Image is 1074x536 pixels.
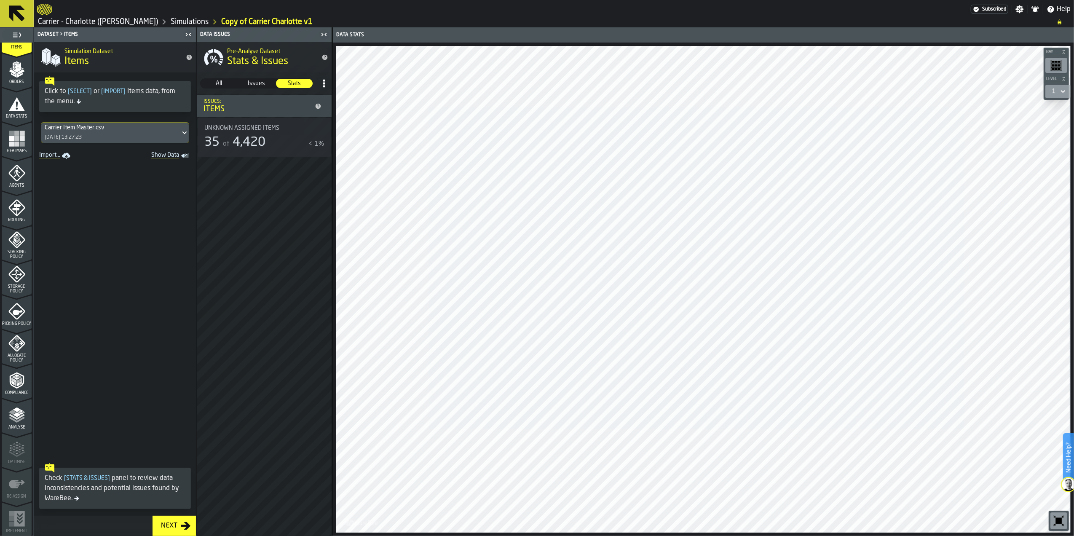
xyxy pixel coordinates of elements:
nav: Breadcrumb [37,17,1071,27]
label: button-switch-multi-Issues [238,78,275,88]
span: Data Stats [2,114,32,119]
span: All [201,79,237,88]
span: Optimise [2,460,32,464]
label: button-toggle-Notifications [1028,5,1043,13]
div: DropdownMenuValue-8c115c52-f037-4e37-91cf-8352d8f71cd8 [45,124,177,131]
span: Items [2,45,32,50]
button: button- [1044,75,1069,83]
label: button-toggle-Close me [182,29,194,40]
li: menu Allocate Policy [2,330,32,363]
li: menu Agents [2,157,32,190]
div: DropdownMenuValue-1 [1052,88,1055,95]
h2: Sub Title [227,46,315,55]
li: menu Analyse [2,399,32,432]
div: thumb [201,79,237,88]
span: Subscribed [982,6,1006,12]
h2: Sub Title [64,46,179,55]
li: menu Storage Policy [2,260,32,294]
div: Click to or Items data, from the menu. [45,86,185,107]
button: button- [1044,48,1069,56]
a: link-to-/wh/i/e074fb63-00ea-4531-a7c9-ea0a191b3e4f/simulations/811a8c6f-cfae-4c8a-af4f-777a2597dd39 [221,17,313,27]
div: Items [204,105,311,114]
span: Level [1045,77,1060,81]
div: Title [204,125,314,131]
div: button-toolbar-undefined [1049,511,1069,531]
li: menu Data Stats [2,88,32,121]
div: Check panel to review data inconsistencies and potential issues found by WareBee. [45,473,185,504]
svg: Reset zoom and position [1052,514,1066,528]
span: Storage Policy [2,284,32,294]
span: [ [101,88,103,94]
button: button-Next [153,516,196,536]
div: Title [204,125,324,131]
li: menu Orders [2,53,32,87]
label: button-toggle-Help [1043,4,1074,14]
li: menu Picking Policy [2,295,32,329]
div: title-Stats & Issues [197,42,332,72]
div: DropdownMenuValue-1 [1049,86,1067,96]
span: Compliance [2,391,32,395]
span: Agents [2,183,32,188]
span: Bay [1045,50,1060,54]
li: menu Compliance [2,364,32,398]
a: link-to-/wh/i/e074fb63-00ea-4531-a7c9-ea0a191b3e4f [38,17,158,27]
span: Stats [276,79,312,88]
span: Stats & Issues [62,475,112,481]
label: button-switch-multi-All [200,78,238,88]
span: Heatmaps [2,149,32,153]
header: Dataset > Items [34,27,196,42]
label: button-toggle-Toggle Full Menu [2,29,32,41]
li: menu Stacking Policy [2,226,32,260]
a: logo-header [37,2,52,17]
span: Allocate Policy [2,354,32,363]
header: Data Stats [333,27,1074,43]
span: [ [68,88,70,94]
div: Data Stats [335,32,704,38]
label: button-toggle-Close me [318,29,330,40]
li: menu Routing [2,191,32,225]
li: menu Re-assign [2,468,32,501]
div: < 1% [308,139,324,149]
span: Select [66,88,94,94]
a: toggle-dataset-table-Show Data [118,150,194,162]
span: Stats & Issues [227,55,288,68]
div: DropdownMenuValue-8c115c52-f037-4e37-91cf-8352d8f71cd8[DATE] 13:27:23 [41,122,189,143]
span: Picking Policy [2,322,32,326]
span: Unknown assigned items [204,125,279,131]
span: Orders [2,80,32,84]
span: Re-assign [2,494,32,499]
div: thumb [276,79,313,88]
span: Implement [2,529,32,533]
li: menu Optimise [2,433,32,467]
div: Data Issues [198,32,318,38]
li: menu Heatmaps [2,122,32,156]
div: 35 [204,135,220,150]
header: Data Issues [197,27,332,42]
span: Stacking Policy [2,250,32,259]
div: title-Items [34,42,196,72]
span: Analyse [2,425,32,430]
div: [DATE] 13:27:23 [45,134,82,140]
span: Routing [2,218,32,222]
li: menu Items [2,19,32,52]
span: Help [1057,4,1071,14]
span: ] [108,475,110,481]
span: ] [90,88,92,94]
span: Show Data [122,152,179,160]
div: Dataset > Items [36,32,182,38]
a: logo-header [338,514,386,531]
div: Next [158,521,181,531]
a: link-to-/wh/i/e074fb63-00ea-4531-a7c9-ea0a191b3e4f [171,17,209,27]
a: link-to-/wh/i/e074fb63-00ea-4531-a7c9-ea0a191b3e4f/import/items/ [36,150,75,162]
div: stat-Unknown assigned items [198,118,331,157]
span: Items [64,55,89,68]
label: button-toggle-Settings [1012,5,1027,13]
span: of [223,141,229,147]
span: ] [123,88,126,94]
span: 4,420 [233,136,265,149]
label: Need Help? [1064,434,1073,481]
label: button-switch-multi-Stats [276,78,313,88]
div: Menu Subscription [971,5,1008,14]
div: Issues: [204,99,311,105]
span: [ [64,475,66,481]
